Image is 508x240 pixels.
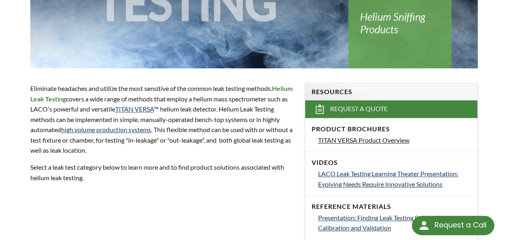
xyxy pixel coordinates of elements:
strong: Helium Leak Testing [30,84,293,103]
p: Eliminate headaches and utilize the most sensitive of the common leak testing methods. covers a w... [30,83,295,156]
a: LACO Leak Testing Learning Theater Presentation: Evolving Needs Require Innovative Solutions [318,168,471,189]
a: TITAN VERSA Product Overview [318,135,471,145]
a: TITAN VERSA [115,105,154,113]
h4: Videos [312,158,471,167]
h4: Reference Materials [312,202,471,211]
a: high volume production systems [61,126,151,133]
span: TITAN VERSA Product Overview [318,136,409,144]
span: Presentation: Finding Leak Testing Success Through Calibration and Validation [318,214,461,232]
h4: Product Brochures [312,125,471,133]
span: Request a Quote [330,105,388,113]
div: Request a Call [434,216,486,234]
img: round button [417,219,430,232]
div: Request a Call [412,216,494,235]
h4: Resources [312,88,471,96]
a: Request a Quote [305,100,478,118]
p: Select a leak test category below to learn more and to find product solutions associated with hel... [30,162,295,183]
a: Presentation: Finding Leak Testing Success Through Calibration and Validation [318,213,471,233]
span: LACO Leak Testing Learning Theater Presentation: Evolving Needs Require Innovative Solutions [318,170,458,188]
